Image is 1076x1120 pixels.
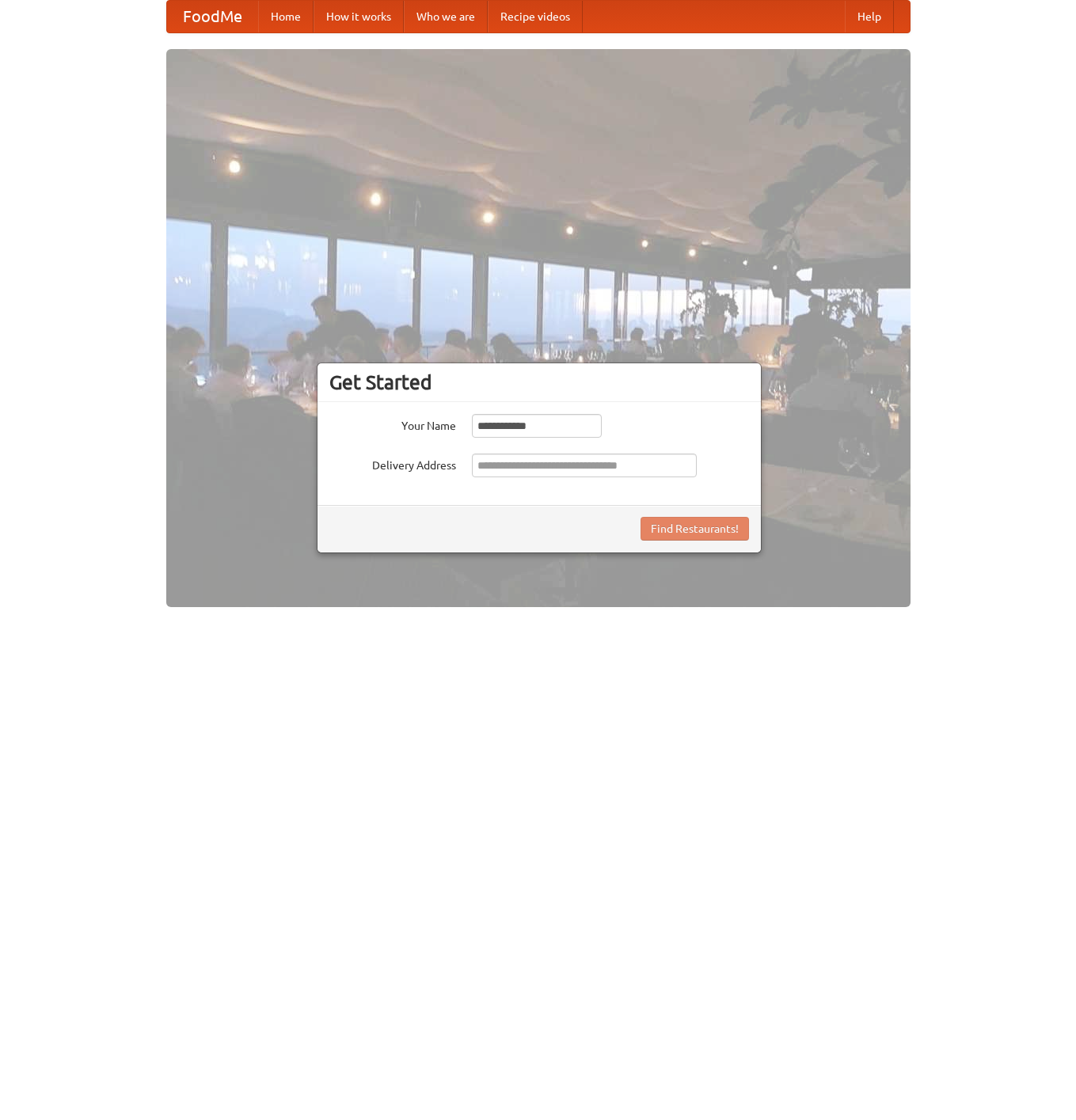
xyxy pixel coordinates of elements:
[488,1,583,32] a: Recipe videos
[845,1,894,32] a: Help
[329,454,456,473] label: Delivery Address
[167,1,258,32] a: FoodMe
[404,1,488,32] a: Who we are
[258,1,314,32] a: Home
[329,414,456,434] label: Your Name
[329,370,749,394] h3: Get Started
[314,1,404,32] a: How it works
[641,517,749,541] button: Find Restaurants!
